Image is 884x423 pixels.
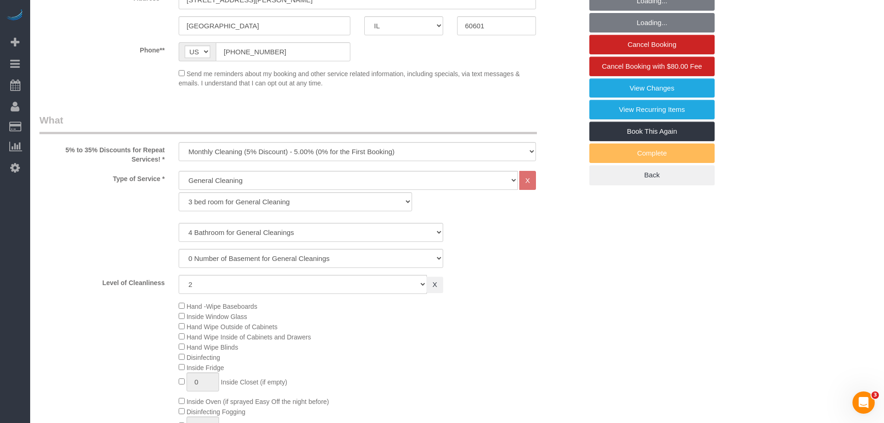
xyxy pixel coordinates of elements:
label: Type of Service * [32,171,172,183]
a: View Changes [589,78,715,98]
span: Inside Oven (if sprayed Easy Off the night before) [187,398,329,405]
span: Send me reminders about my booking and other service related information, including specials, via... [179,70,520,87]
iframe: Intercom live chat [852,391,875,414]
span: Disinfecting Fogging [187,408,245,416]
a: Cancel Booking [589,35,715,54]
span: Hand Wipe Outside of Cabinets [187,323,277,331]
span: Inside Fridge [187,364,224,371]
img: Automaid Logo [6,9,24,22]
span: Cancel Booking with $80.00 Fee [602,62,702,70]
label: Level of Cleanliness [32,275,172,287]
a: Book This Again [589,122,715,141]
span: Inside Window Glass [187,313,247,320]
span: Hand Wipe Blinds [187,344,238,351]
a: Back [589,165,715,185]
legend: What [39,113,537,134]
span: Inside Closet (if empty) [221,378,287,386]
span: Hand Wipe Inside of Cabinets and Drawers [187,333,311,341]
a: View Recurring Items [589,100,715,119]
a: Cancel Booking with $80.00 Fee [589,57,715,76]
span: Hand -Wipe Baseboards [187,303,258,310]
input: Zip Code** [457,16,536,35]
a: X [426,277,443,293]
label: 5% to 35% Discounts for Repeat Services! * [32,142,172,164]
span: Disinfecting [187,354,220,361]
span: 3 [871,391,879,399]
